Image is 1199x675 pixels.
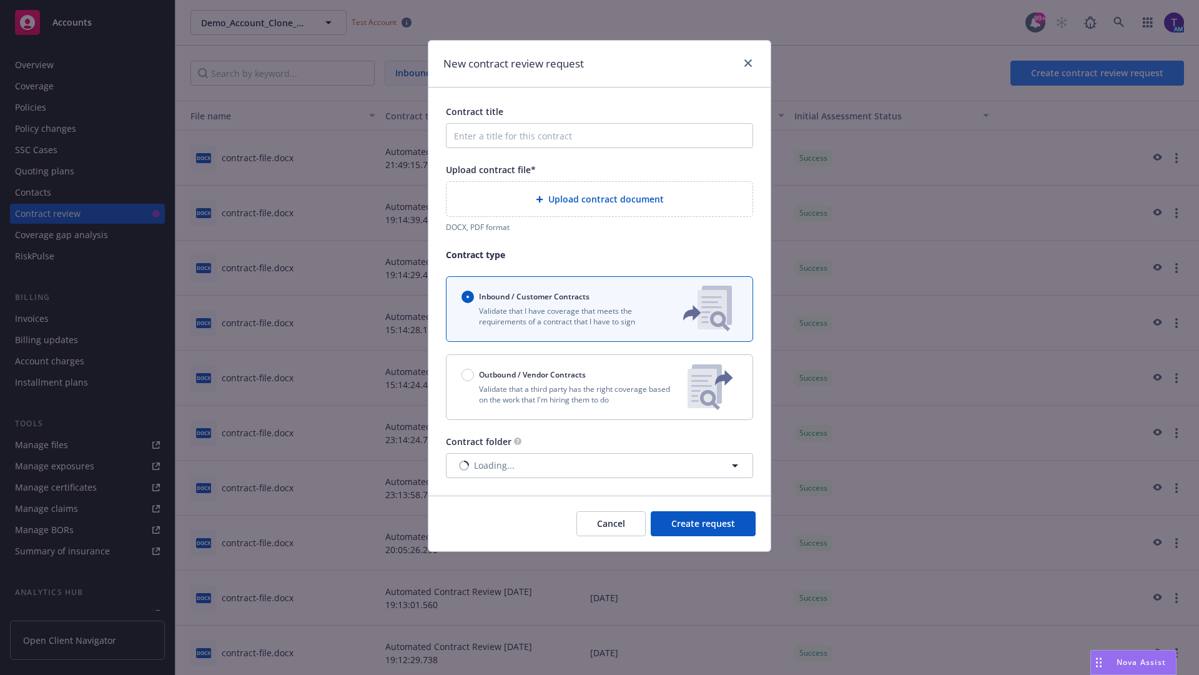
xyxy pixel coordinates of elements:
[446,436,511,447] span: Contract folder
[671,517,735,529] span: Create request
[446,181,753,217] div: Upload contract document
[479,369,586,380] span: Outbound / Vendor Contracts
[443,56,584,72] h1: New contract review request
[548,192,664,206] span: Upload contract document
[446,222,753,232] div: DOCX, PDF format
[461,306,663,327] p: Validate that I have coverage that meets the requirements of a contract that I have to sign
[1090,650,1177,675] button: Nova Assist
[576,511,646,536] button: Cancel
[446,354,753,420] button: Outbound / Vendor ContractsValidate that a third party has the right coverage based on the work t...
[651,511,756,536] button: Create request
[1091,651,1107,674] div: Drag to move
[446,106,503,117] span: Contract title
[597,517,625,529] span: Cancel
[461,384,678,405] p: Validate that a third party has the right coverage based on the work that I'm hiring them to do
[461,369,474,381] input: Outbound / Vendor Contracts
[1117,657,1166,667] span: Nova Assist
[479,291,590,302] span: Inbound / Customer Contracts
[446,453,753,478] button: Loading...
[446,123,753,148] input: Enter a title for this contract
[446,276,753,342] button: Inbound / Customer ContractsValidate that I have coverage that meets the requirements of a contra...
[741,56,756,71] a: close
[474,459,515,472] span: Loading...
[446,248,753,261] p: Contract type
[461,291,474,303] input: Inbound / Customer Contracts
[446,164,536,176] span: Upload contract file*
